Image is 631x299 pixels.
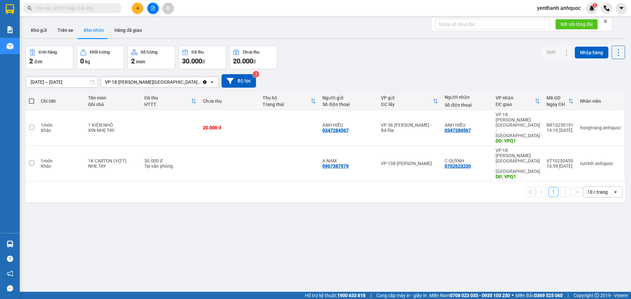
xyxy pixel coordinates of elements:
div: Đã thu [144,95,191,100]
span: đ [202,59,205,64]
div: Mã GD [547,95,568,100]
span: 0 [80,57,84,65]
button: Đơn hàng2đơn [26,46,73,69]
div: Người nhận [445,95,489,100]
div: DĐ: VPQ1 [496,174,540,179]
div: 1 KIỆN NHỎ [88,122,138,128]
div: 1 món [41,158,82,163]
div: Đã thu [192,50,204,54]
div: BR10250191 [547,122,573,128]
div: VP gửi [381,95,432,100]
span: 20.000 [233,57,253,65]
button: Kho gửi [26,22,52,38]
div: VP 36 [PERSON_NAME] - Bà Rịa [381,122,438,133]
th: Toggle SortBy [378,93,441,110]
img: warehouse-icon [7,43,13,50]
div: Người gửi [322,95,374,100]
button: Hàng đã giao [109,22,147,38]
div: VP 18 [PERSON_NAME][GEOGRAPHIC_DATA] - [GEOGRAPHIC_DATA] [496,112,540,138]
span: 2 [29,57,33,65]
div: 1K CARTON (VỢT) [88,158,138,163]
div: Ngày ĐH [547,102,568,107]
div: 0702623230 [445,163,471,169]
div: DĐ: VPQ1 [496,138,540,143]
img: warehouse-icon [7,241,13,247]
div: ANH HIẾU [322,122,374,128]
div: VP 18 [PERSON_NAME][GEOGRAPHIC_DATA] - [GEOGRAPHIC_DATA] [105,79,201,85]
span: 30.000 [182,57,202,65]
div: Số lượng [141,50,157,54]
div: NHẸ TAY [88,163,138,169]
span: notification [7,270,13,277]
div: Khác [41,163,82,169]
sup: 1 [593,3,597,8]
div: Chưa thu [243,50,259,54]
button: Đã thu30.000đ [178,46,226,69]
span: món [136,59,145,64]
input: Select a date range. [26,77,98,87]
input: Nhập số tổng đài [435,19,550,30]
button: Kết nối tổng đài [555,19,598,30]
span: đơn [34,59,42,64]
div: 16:59 [DATE] [547,163,573,169]
span: Cung cấp máy in - giấy in: [376,292,428,299]
div: A NAM [322,158,374,163]
div: ĐC giao [496,102,535,107]
img: icon-new-feature [589,5,595,11]
div: Chi tiết [41,98,82,104]
span: copyright [595,293,599,298]
button: Khối lượng0kg [77,46,124,69]
span: đ [253,59,256,64]
span: 2 [131,57,135,65]
div: HTTT [144,102,191,107]
div: hongtrang.anhquoc [580,125,621,130]
button: Kho nhận [79,22,109,38]
button: file-add [147,3,159,14]
button: 1 [549,187,558,197]
div: Tên món [88,95,138,100]
button: Số lượng2món [128,46,175,69]
div: Trạng thái [263,102,311,107]
th: Toggle SortBy [543,93,577,110]
div: tutrinh.anhquoc [580,161,621,166]
div: VP 18 [PERSON_NAME][GEOGRAPHIC_DATA] - [GEOGRAPHIC_DATA] [496,148,540,174]
span: aim [166,6,170,11]
button: Bộ lọc [222,74,256,88]
div: Khác [41,128,82,133]
span: | [370,292,371,299]
th: Toggle SortBy [259,93,319,110]
button: Trên xe [52,22,79,38]
svg: Clear value [202,79,207,85]
strong: 0369 525 060 [534,293,563,298]
div: 0347284567 [322,128,349,133]
div: Số điện thoại [445,102,489,108]
span: 1 [594,3,596,8]
span: Hỗ trợ kỹ thuật: [305,292,365,299]
div: XIN NHẸ TAY [88,128,138,133]
span: ⚪️ [512,294,514,297]
svg: open [613,189,618,195]
div: 20.000 đ [203,125,256,130]
div: 19:10 [DATE] [547,128,573,133]
span: Miền Bắc [515,292,563,299]
button: Nhập hàng [575,47,608,58]
span: kg [85,59,90,64]
div: VT10250459 [547,158,573,163]
div: Tại văn phòng [144,163,196,169]
span: file-add [151,6,155,11]
div: 0347284567 [445,128,471,133]
span: yenthanh.anhquoc [532,4,586,12]
div: 0967387979 [322,163,349,169]
div: Ghi chú [88,102,138,107]
div: Nhân viên [580,98,621,104]
input: Selected VP 18 Nguyễn Thái Bình - Quận 1. [201,79,202,85]
strong: 0708 023 035 - 0935 103 250 [450,293,510,298]
th: Toggle SortBy [492,93,543,110]
span: close [603,19,608,24]
span: Kết nối tổng đài [561,21,593,28]
strong: 1900 633 818 [337,293,365,298]
span: caret-down [619,5,624,11]
span: question-circle [7,256,13,262]
span: message [7,285,13,291]
th: Toggle SortBy [141,93,199,110]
